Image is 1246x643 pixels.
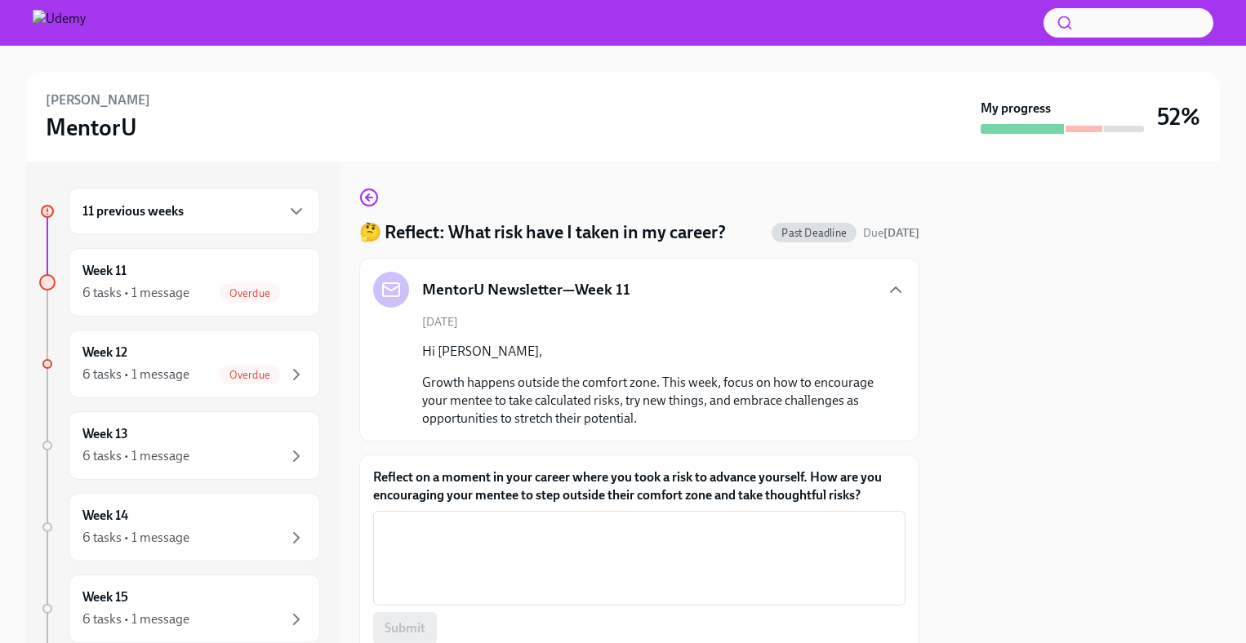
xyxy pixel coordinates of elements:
h4: 🤔 Reflect: What risk have I taken in my career? [359,220,726,245]
a: Week 116 tasks • 1 messageOverdue [39,248,320,317]
strong: My progress [981,100,1051,118]
h6: Week 14 [82,507,128,525]
a: Week 136 tasks • 1 message [39,411,320,480]
span: Overdue [220,369,280,381]
h5: MentorU Newsletter—Week 11 [422,279,630,300]
span: Overdue [220,287,280,299]
a: Week 146 tasks • 1 message [39,493,320,561]
strong: [DATE] [883,226,919,240]
h6: Week 12 [82,344,127,361]
span: Past Deadline [772,227,857,239]
p: Growth happens outside the comfort zone. This week, focus on how to encourage your mentee to take... [422,374,879,428]
span: Due [863,226,919,240]
h6: [PERSON_NAME] [46,91,150,109]
div: 6 tasks • 1 message [82,284,189,302]
h6: Week 11 [82,262,127,280]
p: Hi [PERSON_NAME], [422,343,879,361]
h6: 11 previous weeks [82,202,184,220]
a: Week 156 tasks • 1 message [39,574,320,643]
div: 6 tasks • 1 message [82,447,189,465]
div: 6 tasks • 1 message [82,610,189,628]
img: Udemy [33,10,86,36]
a: Week 126 tasks • 1 messageOverdue [39,330,320,398]
h3: 52% [1157,102,1200,131]
h6: Week 15 [82,588,128,606]
div: 11 previous weeks [69,188,320,235]
label: Reflect on a moment in your career where you took a risk to advance yourself. How are you encoura... [373,468,906,504]
div: 6 tasks • 1 message [82,366,189,384]
h6: Week 13 [82,425,128,443]
div: 6 tasks • 1 message [82,529,189,547]
h3: MentorU [46,113,137,142]
span: [DATE] [422,314,458,330]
